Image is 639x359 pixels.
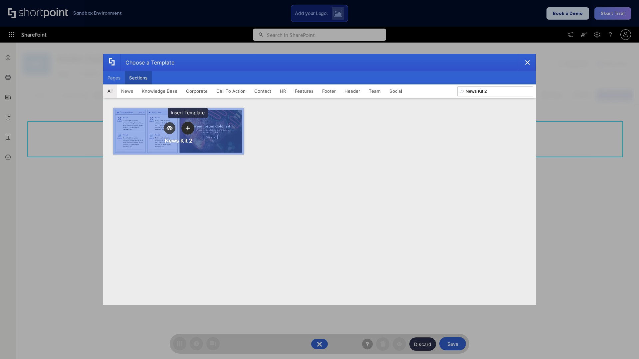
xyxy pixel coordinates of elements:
button: Call To Action [212,84,250,98]
button: Team [364,84,385,98]
div: News Kit 2 [165,137,192,144]
div: template selector [103,54,536,305]
button: All [103,84,117,98]
button: Knowledge Base [137,84,182,98]
button: Social [385,84,406,98]
button: Corporate [182,84,212,98]
iframe: Chat Widget [606,327,639,359]
button: Sections [125,71,152,84]
button: Footer [318,84,340,98]
button: Features [291,84,318,98]
div: Choose a Template [120,54,174,71]
button: Pages [103,71,125,84]
input: Search [457,86,533,96]
button: HR [276,84,291,98]
button: Contact [250,84,276,98]
button: Header [340,84,364,98]
button: News [117,84,137,98]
